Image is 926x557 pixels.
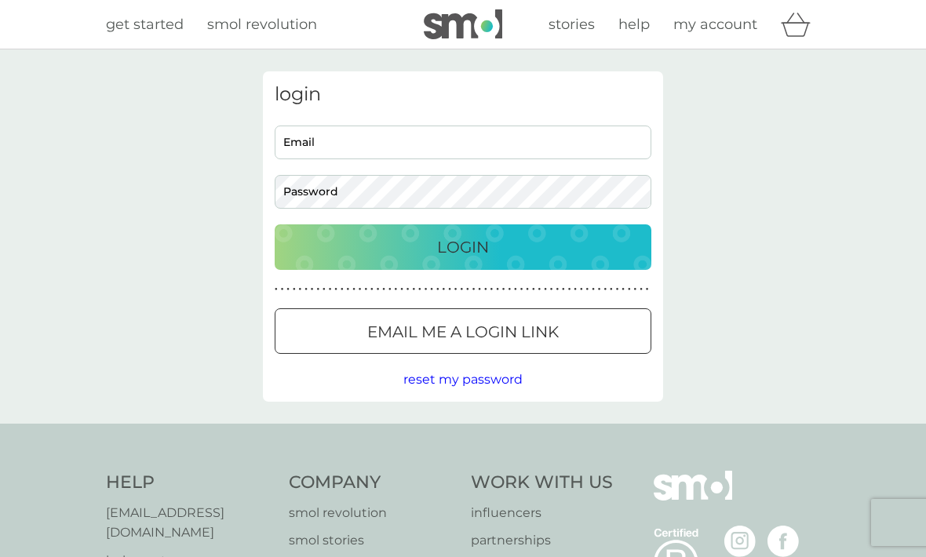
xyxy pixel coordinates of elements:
p: ● [496,286,499,293]
p: ● [628,286,631,293]
p: ● [538,286,541,293]
p: ● [281,286,284,293]
p: ● [359,286,362,293]
p: ● [454,286,458,293]
p: ● [460,286,463,293]
p: ● [323,286,326,293]
p: ● [311,286,314,293]
p: ● [502,286,505,293]
h4: Company [289,471,456,495]
span: smol revolution [207,16,317,33]
p: ● [640,286,643,293]
img: smol [654,471,732,524]
p: ● [293,286,296,293]
p: ● [370,286,374,293]
p: ● [316,286,319,293]
p: ● [526,286,529,293]
h3: login [275,83,651,106]
p: ● [466,286,469,293]
button: Login [275,224,651,270]
p: ● [472,286,476,293]
p: ● [562,286,565,293]
p: ● [544,286,547,293]
p: ● [580,286,583,293]
span: get started [106,16,184,33]
p: ● [275,286,278,293]
p: ● [425,286,428,293]
p: ● [586,286,589,293]
p: ● [430,286,433,293]
img: smol [424,9,502,39]
p: ● [508,286,511,293]
a: stories [549,13,595,36]
p: ● [448,286,451,293]
p: ● [400,286,403,293]
p: ● [395,286,398,293]
p: ● [514,286,517,293]
p: ● [352,286,355,293]
h4: Work With Us [471,471,613,495]
p: ● [610,286,613,293]
p: ● [436,286,439,293]
a: partnerships [471,530,613,551]
button: reset my password [403,370,523,390]
p: ● [616,286,619,293]
p: ● [347,286,350,293]
p: ● [286,286,290,293]
a: my account [673,13,757,36]
p: ● [646,286,649,293]
div: basket [781,9,820,40]
a: get started [106,13,184,36]
p: ● [622,286,625,293]
p: ● [412,286,415,293]
p: ● [329,286,332,293]
p: ● [556,286,559,293]
p: ● [377,286,380,293]
img: visit the smol Facebook page [767,526,799,557]
p: ● [304,286,308,293]
p: ● [406,286,410,293]
a: smol stories [289,530,456,551]
p: ● [443,286,446,293]
span: reset my password [403,372,523,387]
p: Login [437,235,489,260]
p: ● [568,286,571,293]
p: ● [520,286,523,293]
p: ● [478,286,481,293]
img: visit the smol Instagram page [724,526,756,557]
p: Email me a login link [367,319,559,344]
p: ● [603,286,607,293]
p: ● [341,286,344,293]
p: ● [532,286,535,293]
span: my account [673,16,757,33]
a: help [618,13,650,36]
p: ● [574,286,577,293]
p: ● [550,286,553,293]
p: ● [598,286,601,293]
p: ● [364,286,367,293]
p: ● [484,286,487,293]
span: help [618,16,650,33]
a: smol revolution [289,503,456,523]
p: ● [418,286,421,293]
span: stories [549,16,595,33]
p: ● [382,286,385,293]
p: ● [490,286,494,293]
a: [EMAIL_ADDRESS][DOMAIN_NAME] [106,503,273,543]
p: ● [592,286,595,293]
p: ● [299,286,302,293]
p: ● [334,286,337,293]
a: smol revolution [207,13,317,36]
p: ● [634,286,637,293]
button: Email me a login link [275,308,651,354]
a: influencers [471,503,613,523]
p: ● [388,286,392,293]
h4: Help [106,471,273,495]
